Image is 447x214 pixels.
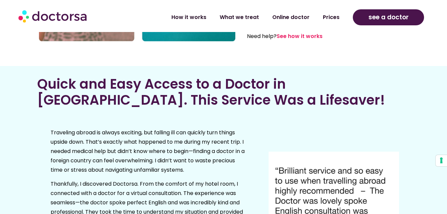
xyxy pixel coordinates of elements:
[353,9,424,25] a: see a doctor
[436,155,447,166] button: Your consent preferences for tracking technologies
[165,10,213,25] a: How it works
[368,12,409,23] span: see a doctor
[266,10,316,25] a: Online doctor
[37,76,410,108] h2: Quick and Easy Access to a Doctor in [GEOGRAPHIC_DATA]. This Service Was a Lifesaver!
[316,10,346,25] a: Prices
[247,32,390,41] p: Need help?
[213,10,266,25] a: What we treat
[51,128,245,175] p: Traveling abroad is always exciting, but falling ill can quickly turn things upside down. That’s ...
[119,10,346,25] nav: Menu
[277,32,323,40] a: See how it works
